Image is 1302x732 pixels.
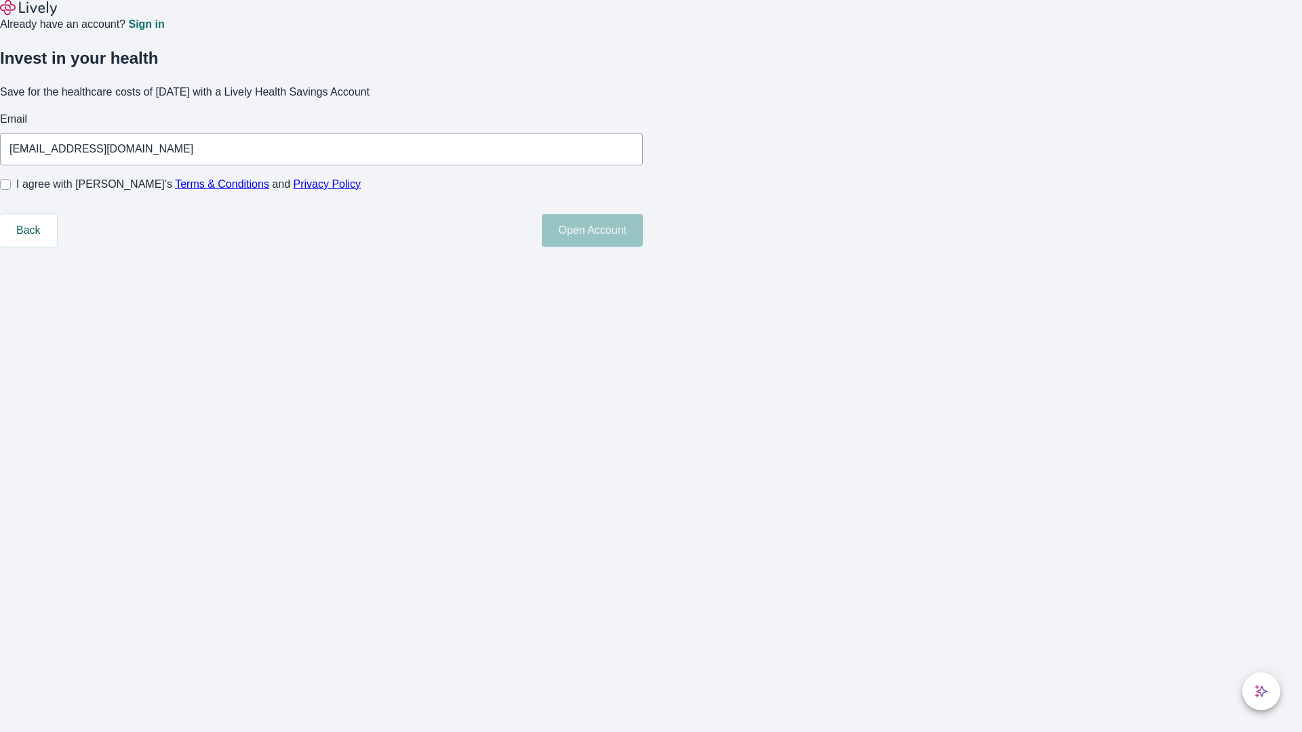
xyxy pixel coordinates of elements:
a: Terms & Conditions [175,178,269,190]
svg: Lively AI Assistant [1255,685,1268,698]
button: chat [1242,672,1280,710]
a: Sign in [128,19,164,30]
a: Privacy Policy [294,178,361,190]
span: I agree with [PERSON_NAME]’s and [16,176,361,192]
